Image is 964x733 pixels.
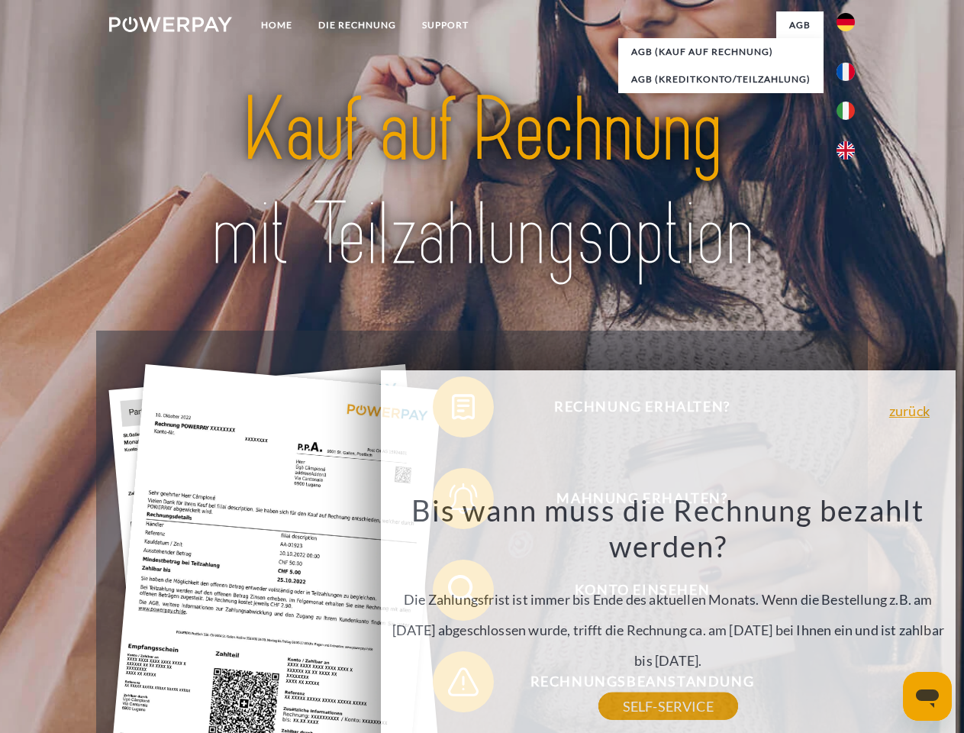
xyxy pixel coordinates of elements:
div: Die Zahlungsfrist ist immer bis Ende des aktuellen Monats. Wenn die Bestellung z.B. am [DATE] abg... [389,492,946,706]
iframe: Schaltfläche zum Öffnen des Messaging-Fensters [903,672,952,721]
img: logo-powerpay-white.svg [109,17,232,32]
img: en [837,141,855,160]
a: AGB (Kauf auf Rechnung) [618,38,824,66]
img: title-powerpay_de.svg [146,73,818,292]
a: AGB (Kreditkonto/Teilzahlung) [618,66,824,93]
a: SUPPORT [409,11,482,39]
a: DIE RECHNUNG [305,11,409,39]
a: Home [248,11,305,39]
img: it [837,102,855,120]
a: agb [776,11,824,39]
a: zurück [889,404,930,418]
img: de [837,13,855,31]
img: fr [837,63,855,81]
h3: Bis wann muss die Rechnung bezahlt werden? [389,492,946,565]
a: SELF-SERVICE [598,693,738,720]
